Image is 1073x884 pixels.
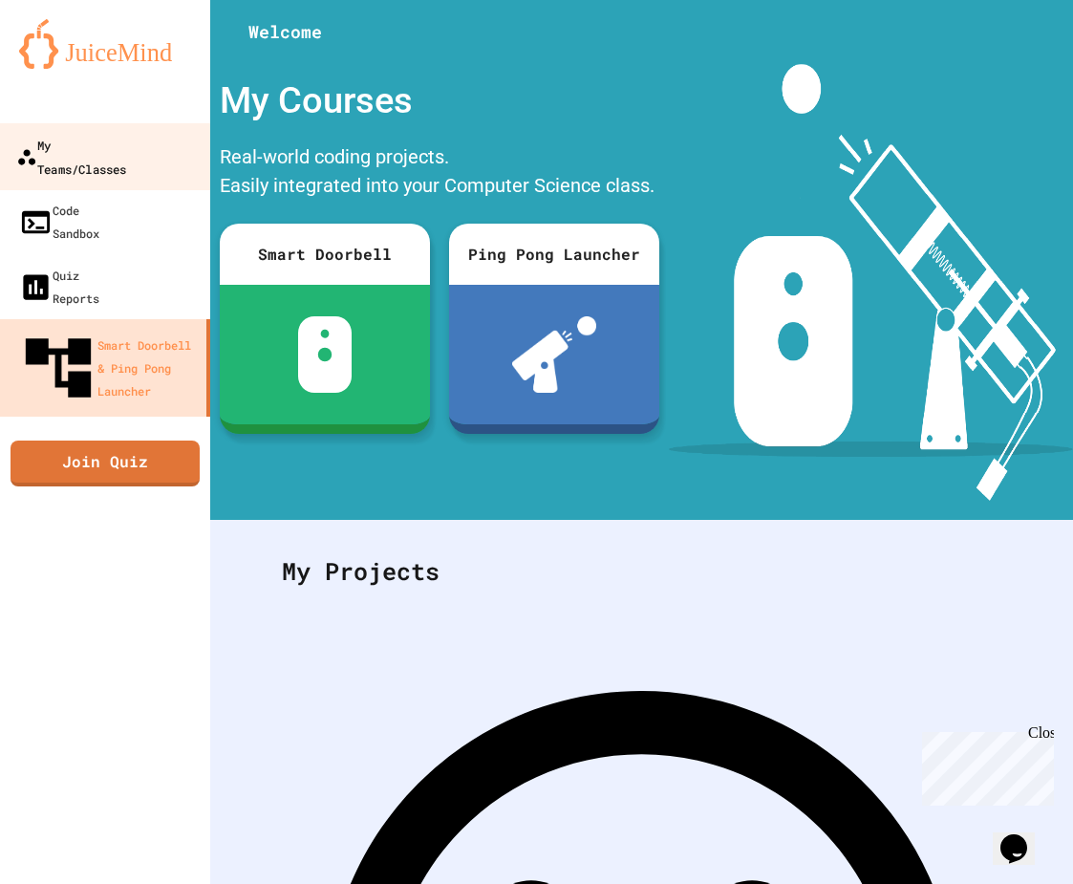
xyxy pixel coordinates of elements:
div: Ping Pong Launcher [449,224,659,285]
iframe: chat widget [993,808,1054,865]
img: banner-image-my-projects.png [669,64,1073,501]
div: Quiz Reports [19,264,99,310]
a: Join Quiz [11,441,200,486]
img: sdb-white.svg [298,316,353,393]
div: My Teams/Classes [16,133,126,180]
div: Real-world coding projects. Easily integrated into your Computer Science class. [210,138,669,209]
div: Chat with us now!Close [8,8,132,121]
div: My Courses [210,64,669,138]
img: logo-orange.svg [19,19,191,69]
div: Smart Doorbell & Ping Pong Launcher [19,329,199,407]
div: My Projects [263,534,1020,609]
div: Code Sandbox [19,199,99,245]
img: ppl-with-ball.png [512,316,597,393]
div: Smart Doorbell [220,224,430,285]
iframe: chat widget [914,724,1054,806]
